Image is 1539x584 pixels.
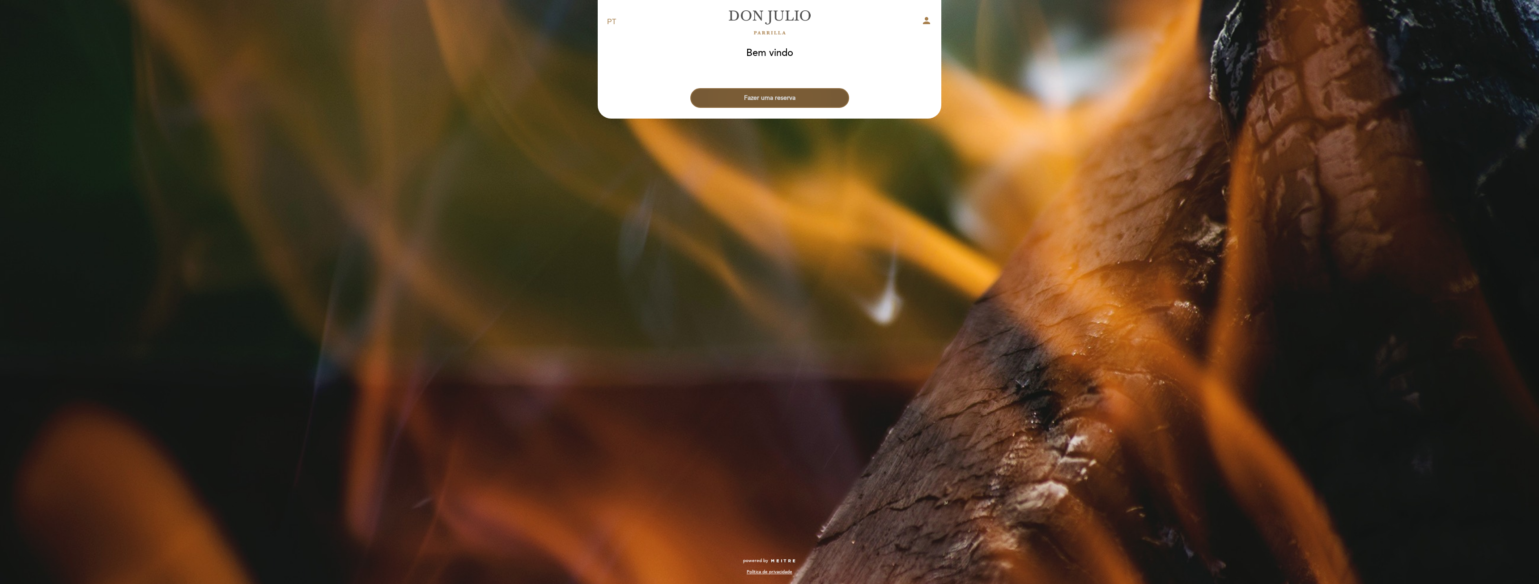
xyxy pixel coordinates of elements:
[746,48,793,59] h1: Bem vindo
[921,15,932,26] i: person
[743,558,768,564] span: powered by
[747,569,792,575] a: Política de privacidade
[690,88,849,108] button: Fazer uma reserva
[743,558,796,564] a: powered by
[770,559,796,563] img: MEITRE
[921,15,932,29] button: person
[714,10,825,34] a: [PERSON_NAME]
